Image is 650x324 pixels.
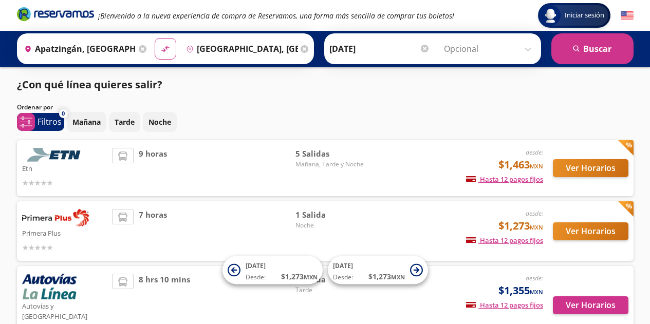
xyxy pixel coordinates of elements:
img: Etn [22,148,89,162]
input: Elegir Fecha [329,36,430,62]
p: Etn [22,162,107,174]
span: 9 horas [139,148,167,188]
p: Noche [148,117,171,127]
img: Autovías y La Línea [22,274,77,299]
span: Mañana, Tarde y Noche [295,160,367,169]
span: Desde: [333,273,353,282]
button: 0Filtros [17,113,64,131]
span: [DATE] [246,261,266,270]
button: Ver Horarios [553,222,628,240]
span: 7 horas [139,209,167,253]
span: 1 Salida [295,209,367,221]
em: desde: [526,209,543,218]
p: Tarde [115,117,135,127]
span: Tarde [295,285,367,295]
span: 0 [62,109,65,118]
p: Mañana [72,117,101,127]
small: MXN [304,273,318,281]
button: [DATE]Desde:$1,273MXN [222,256,323,284]
p: Autovías y [GEOGRAPHIC_DATA] [22,299,107,321]
span: Hasta 12 pagos fijos [466,236,543,245]
span: Hasta 12 pagos fijos [466,300,543,310]
small: MXN [391,273,405,281]
button: Tarde [109,112,140,132]
small: MXN [530,288,543,296]
span: $ 1,273 [368,271,405,282]
span: Iniciar sesión [561,10,608,21]
button: Buscar [551,33,634,64]
button: Noche [143,112,177,132]
p: Primera Plus [22,226,107,239]
span: $1,273 [498,218,543,234]
small: MXN [530,162,543,170]
i: Brand Logo [17,6,94,22]
button: Ver Horarios [553,159,628,177]
small: MXN [530,223,543,231]
span: Desde: [246,273,266,282]
span: $1,463 [498,157,543,173]
button: Ver Horarios [553,296,628,314]
p: Filtros [38,116,62,128]
input: Buscar Destino [182,36,298,62]
span: Hasta 12 pagos fijos [466,175,543,184]
img: Primera Plus [22,209,89,226]
span: [DATE] [333,261,353,270]
p: Ordenar por [17,103,53,112]
span: $1,355 [498,283,543,298]
input: Buscar Origen [20,36,136,62]
span: Noche [295,221,367,230]
p: ¿Con qué línea quieres salir? [17,77,162,92]
button: Mañana [67,112,106,132]
em: ¡Bienvenido a la nueva experiencia de compra de Reservamos, una forma más sencilla de comprar tus... [98,11,454,21]
button: English [621,9,634,22]
input: Opcional [444,36,536,62]
em: desde: [526,274,543,282]
button: [DATE]Desde:$1,273MXN [328,256,428,284]
span: 5 Salidas [295,148,367,160]
em: desde: [526,148,543,157]
span: $ 1,273 [281,271,318,282]
a: Brand Logo [17,6,94,25]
